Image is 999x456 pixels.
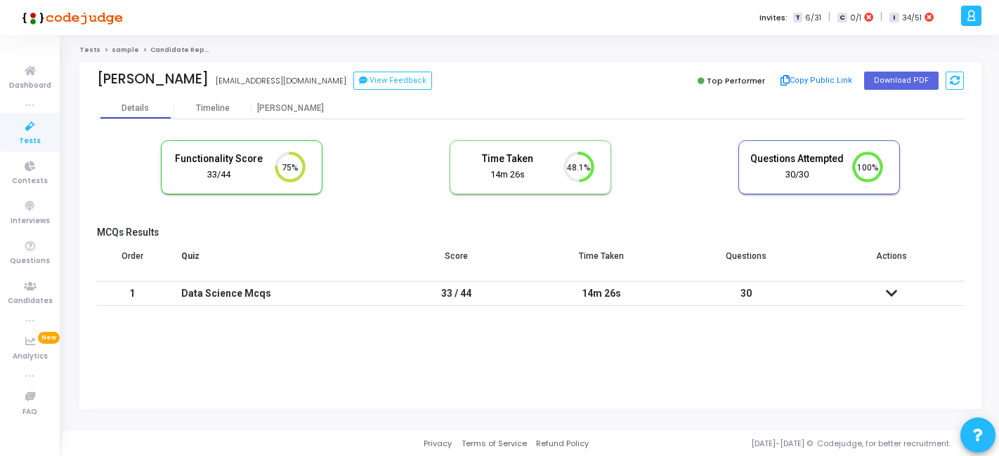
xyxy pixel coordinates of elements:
span: FAQ [22,406,37,418]
span: Candidates [8,295,53,307]
div: [PERSON_NAME] [97,71,209,87]
span: | [880,10,882,25]
th: Time Taken [529,242,674,281]
h5: Time Taken [461,153,555,165]
button: Copy Public Link [776,70,857,91]
a: Privacy [424,438,452,450]
span: C [837,13,847,23]
a: Refund Policy [536,438,589,450]
span: Top Performer [707,75,765,86]
td: 30 [674,281,818,306]
div: Timeline [196,103,230,114]
button: Download PDF [864,72,939,90]
label: Invites: [759,12,788,24]
span: 34/51 [902,12,922,24]
span: 6/31 [805,12,821,24]
div: 14m 26s [461,168,555,182]
span: Contests [12,175,48,187]
a: sample [112,46,139,54]
span: 0/1 [850,12,861,24]
span: Analytics [13,351,48,363]
div: [DATE]-[DATE] © Codejudge, for better recruitment. [589,438,981,450]
span: Dashboard [9,80,51,92]
div: 30/30 [750,168,844,182]
span: | [828,10,830,25]
h5: MCQs Results [97,227,964,239]
div: 14m 26s [543,282,660,305]
th: Score [384,242,529,281]
h5: Functionality Score [172,153,266,165]
span: Tests [19,135,41,147]
td: 33 / 44 [384,281,529,306]
a: Terms of Service [462,438,527,450]
img: logo [18,4,123,32]
span: Questions [10,255,50,267]
td: 1 [97,281,167,306]
h5: Questions Attempted [750,153,844,165]
span: I [889,13,899,23]
th: Order [97,242,167,281]
div: Data Science Mcqs [181,282,370,305]
th: Questions [674,242,818,281]
div: [PERSON_NAME] [252,103,329,114]
span: Candidate Report [150,46,215,54]
span: New [38,332,60,344]
div: [EMAIL_ADDRESS][DOMAIN_NAME] [216,75,346,87]
div: 33/44 [172,168,266,182]
a: Tests [79,46,100,54]
button: View Feedback [353,72,432,90]
th: Quiz [167,242,384,281]
div: Details [122,103,149,114]
span: T [793,13,802,23]
span: Interviews [11,215,50,227]
nav: breadcrumb [79,46,981,55]
th: Actions [819,242,964,281]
